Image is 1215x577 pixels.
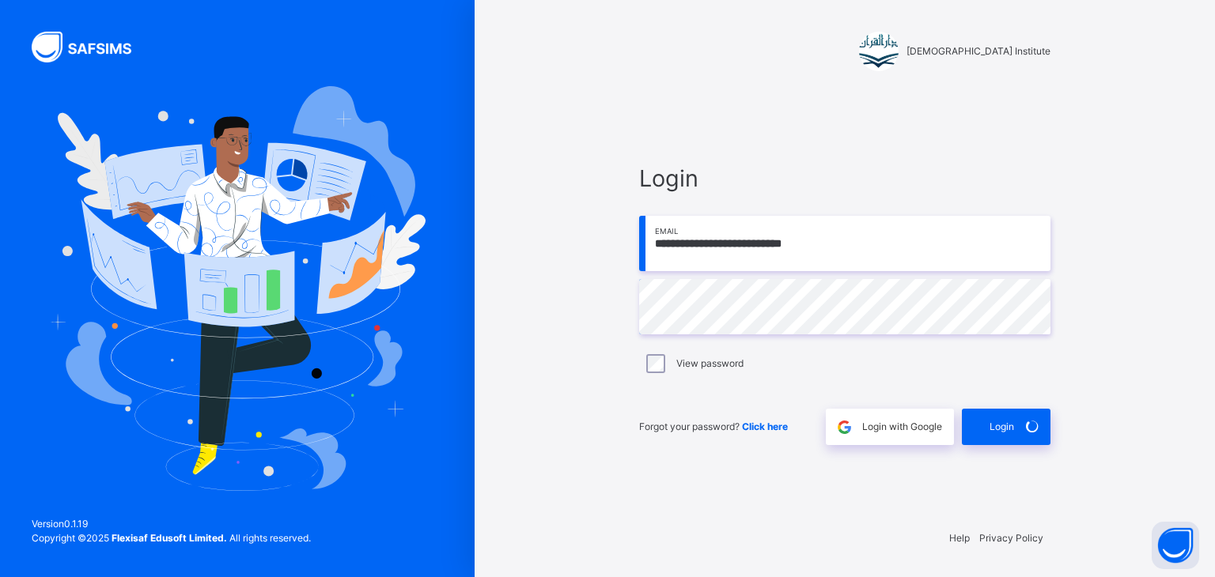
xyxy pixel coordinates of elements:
span: [DEMOGRAPHIC_DATA] Institute [907,44,1050,58]
strong: Flexisaf Edusoft Limited. [112,532,227,544]
img: SAFSIMS Logo [32,32,150,62]
a: Privacy Policy [979,532,1043,544]
a: Click here [742,420,788,432]
label: View password [676,356,744,371]
span: Login [639,161,1050,195]
img: Hero Image [49,86,426,491]
span: Login [990,420,1014,434]
span: Copyright © 2025 All rights reserved. [32,532,311,544]
a: Help [949,532,970,544]
button: Open asap [1152,522,1199,569]
img: google.396cfc9801f0270233282035f929180a.svg [835,418,854,436]
span: Forgot your password? [639,420,788,432]
span: Login with Google [862,420,942,434]
span: Version 0.1.19 [32,517,311,531]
